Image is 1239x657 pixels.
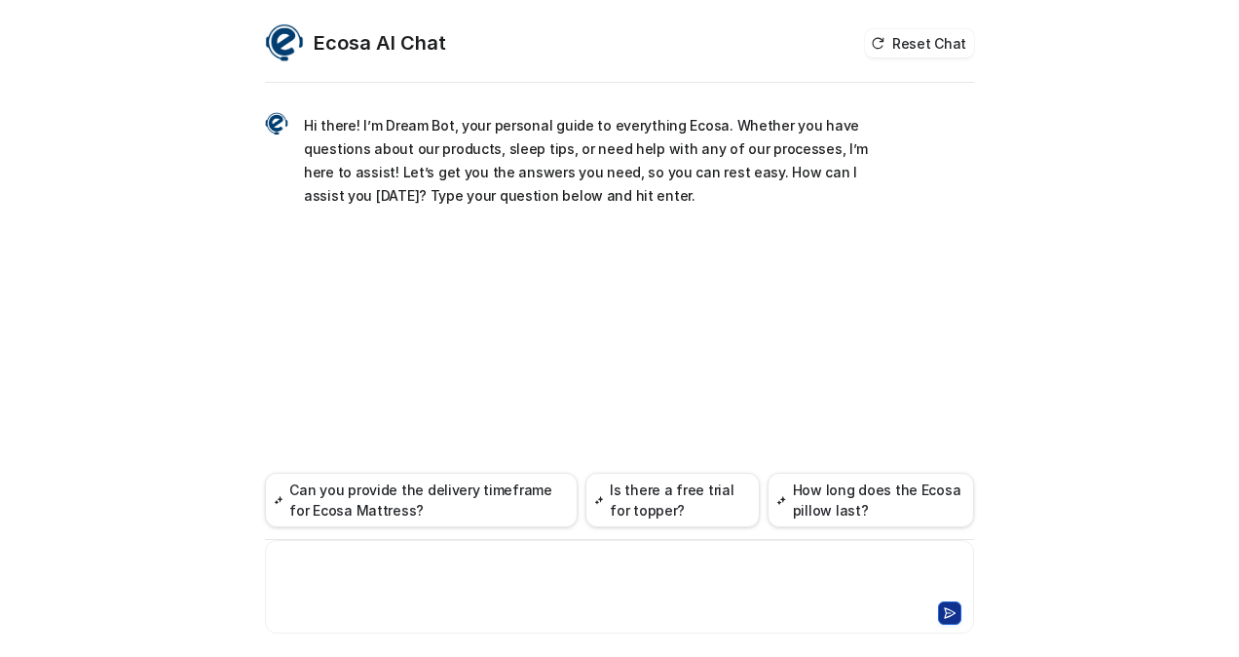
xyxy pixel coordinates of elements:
[314,29,446,57] h2: Ecosa AI Chat
[265,473,578,527] button: Can you provide the delivery timeframe for Ecosa Mattress?
[265,23,304,62] img: Widget
[585,473,760,527] button: Is there a free trial for topper?
[865,29,974,58] button: Reset Chat
[304,114,874,208] p: Hi there! I’m Dream Bot, your personal guide to everything Ecosa. Whether you have questions abou...
[768,473,974,527] button: How long does the Ecosa pillow last?
[265,112,288,135] img: Widget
